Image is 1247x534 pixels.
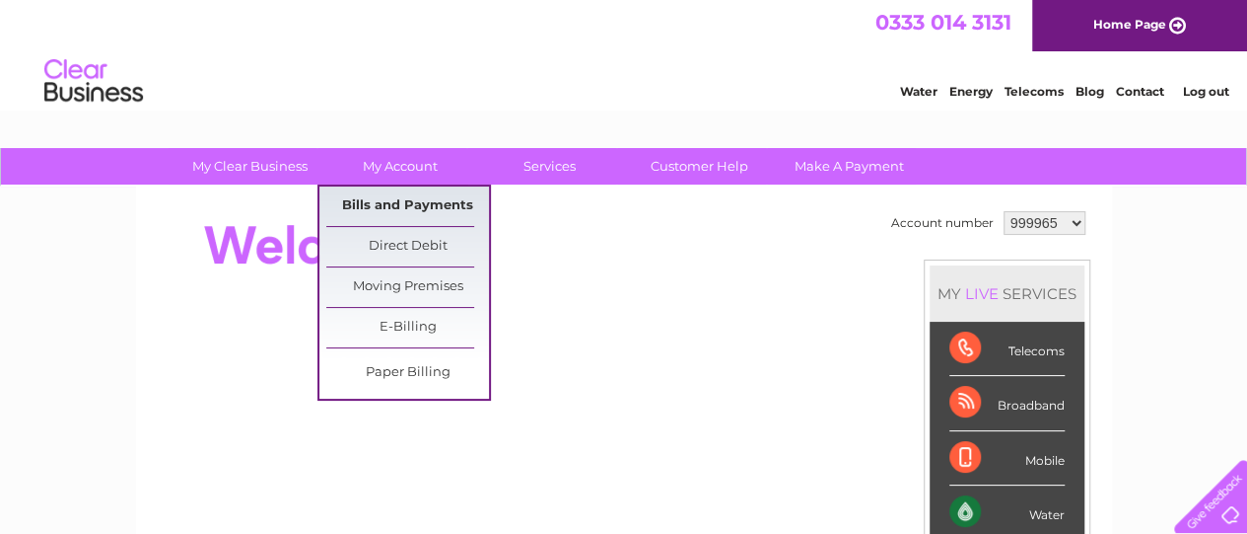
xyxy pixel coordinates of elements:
a: My Account [318,148,481,185]
a: Log out [1182,84,1228,99]
a: Contact [1116,84,1164,99]
div: Clear Business is a trading name of Verastar Limited (registered in [GEOGRAPHIC_DATA] No. 3667643... [159,11,1090,96]
a: E-Billing [326,308,489,347]
img: logo.png [43,51,144,112]
div: Broadband [949,376,1065,430]
a: Make A Payment [768,148,931,185]
a: Direct Debit [326,227,489,267]
a: Telecoms [1005,84,1064,99]
a: My Clear Business [169,148,331,185]
a: Customer Help [618,148,781,185]
div: MY SERVICES [930,266,1084,322]
a: Bills and Payments [326,187,489,226]
div: LIVE [961,284,1003,303]
a: Water [900,84,937,99]
a: Blog [1075,84,1104,99]
div: Telecoms [949,322,1065,376]
td: Account number [886,206,999,240]
a: 0333 014 3131 [875,10,1011,35]
a: Services [468,148,631,185]
div: Mobile [949,431,1065,486]
a: Paper Billing [326,353,489,393]
a: Moving Premises [326,267,489,307]
a: Energy [949,84,993,99]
